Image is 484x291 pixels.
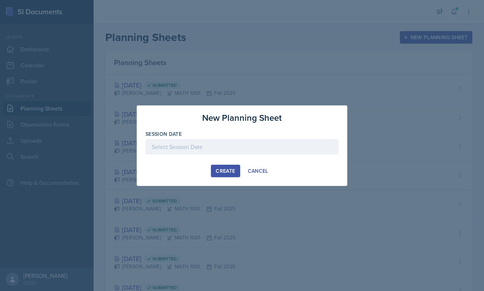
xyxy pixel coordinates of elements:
[145,130,182,138] label: Session Date
[216,168,235,174] div: Create
[202,111,282,124] h3: New Planning Sheet
[248,168,268,174] div: Cancel
[243,165,273,177] button: Cancel
[211,165,240,177] button: Create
